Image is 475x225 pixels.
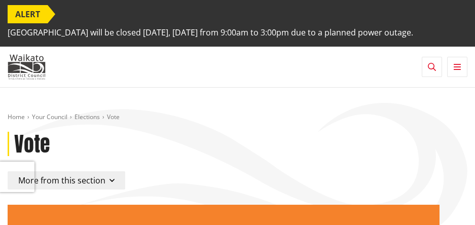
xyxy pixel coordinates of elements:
h1: Vote [14,132,50,156]
span: More from this section [18,175,105,186]
span: Vote [107,113,120,121]
a: Elections [75,113,100,121]
nav: breadcrumb [8,113,467,122]
span: ALERT [8,5,48,23]
img: Waikato District Council - Te Kaunihera aa Takiwaa o Waikato [8,54,46,80]
a: Your Council [32,113,67,121]
span: [GEOGRAPHIC_DATA] will be closed [DATE], [DATE] from 9:00am to 3:00pm due to a planned power outage. [8,23,413,42]
button: More from this section [8,171,125,190]
a: Home [8,113,25,121]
